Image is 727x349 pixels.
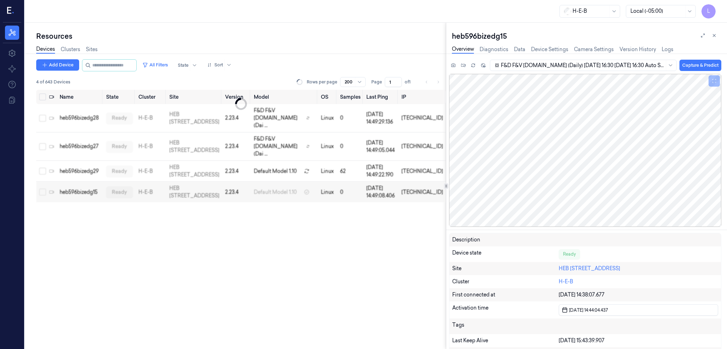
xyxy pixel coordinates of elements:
[662,46,673,53] a: Logs
[405,79,416,85] span: of 1
[401,114,443,122] div: [TECHNICAL_ID]
[169,111,219,125] a: HEB [STREET_ADDRESS]
[619,46,656,53] a: Version History
[140,59,171,71] button: All Filters
[39,143,46,150] button: Select row
[559,278,573,285] a: H-E-B
[422,77,443,87] nav: pagination
[480,46,508,53] a: Diagnostics
[61,46,80,53] a: Clusters
[568,307,608,313] span: [DATE] 14:44:04.437
[452,249,559,259] div: Device state
[60,168,100,175] div: heb596bizedg29
[340,114,361,122] div: 0
[366,164,396,179] div: [DATE] 14:49:22.190
[514,46,525,53] a: Data
[222,90,251,104] th: Version
[366,111,396,126] div: [DATE] 14:49:29.136
[39,189,46,196] button: Select row
[452,31,721,41] div: heb596bizedg15
[169,140,219,153] a: HEB [STREET_ADDRESS]
[254,135,304,158] span: F&D F&V [DOMAIN_NAME] (Dai ...
[318,90,337,104] th: OS
[321,168,334,175] p: linux
[225,143,248,150] div: 2.23.4
[254,189,297,196] span: Default Model 1.10
[363,90,399,104] th: Last Ping
[251,90,318,104] th: Model
[559,249,580,259] div: Ready
[39,168,46,175] button: Select row
[138,143,153,149] a: H-E-B
[307,79,337,85] p: Rows per page
[574,46,614,53] a: Camera Settings
[138,115,153,121] a: H-E-B
[138,168,153,174] a: H-E-B
[679,60,721,71] button: Capture & Predict
[371,79,382,85] span: Page
[169,164,219,178] a: HEB [STREET_ADDRESS]
[452,265,559,272] div: Site
[399,90,446,104] th: IP
[106,141,133,152] div: ready
[254,107,304,129] span: F&D F&V [DOMAIN_NAME] (Dai ...
[106,113,133,124] div: ready
[340,143,361,150] div: 0
[559,291,718,299] div: [DATE] 14:38:07.677
[337,90,363,104] th: Samples
[452,321,559,331] div: Tags
[225,189,248,196] div: 2.23.4
[452,337,559,344] div: Last Keep Alive
[60,189,100,196] div: heb596bizedg15
[321,143,334,150] p: linux
[254,168,297,175] span: Default Model 1.10
[225,114,248,122] div: 2.23.4
[60,114,100,122] div: heb596bizedg28
[57,90,103,104] th: Name
[103,90,136,104] th: State
[559,337,718,344] div: [DATE] 15:43:39.907
[340,189,361,196] div: 0
[36,45,55,54] a: Devices
[366,139,396,154] div: [DATE] 14:49:05.044
[36,79,70,85] span: 4 of 643 Devices
[401,189,443,196] div: [TECHNICAL_ID]
[452,278,559,285] div: Cluster
[166,90,222,104] th: Site
[225,168,248,175] div: 2.23.4
[452,45,474,54] a: Overview
[401,143,443,150] div: [TECHNICAL_ID]
[559,265,620,272] a: HEB [STREET_ADDRESS]
[321,189,334,196] p: linux
[138,189,153,195] a: H-E-B
[531,46,568,53] a: Device Settings
[559,304,718,316] button: [DATE] 14:44:04.437
[401,168,443,175] div: [TECHNICAL_ID]
[452,291,559,299] div: First connected at
[39,93,46,100] button: Select all
[366,185,396,200] div: [DATE] 14:49:08.406
[36,59,79,71] button: Add Device
[106,186,133,198] div: ready
[452,236,559,244] div: Description
[86,46,98,53] a: Sites
[36,31,446,41] div: Resources
[136,90,166,104] th: Cluster
[106,165,133,177] div: ready
[60,143,100,150] div: heb596bizedg27
[701,4,716,18] button: L
[169,185,219,199] a: HEB [STREET_ADDRESS]
[452,304,559,316] div: Activation time
[39,115,46,122] button: Select row
[340,168,361,175] div: 62
[321,114,334,122] p: linux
